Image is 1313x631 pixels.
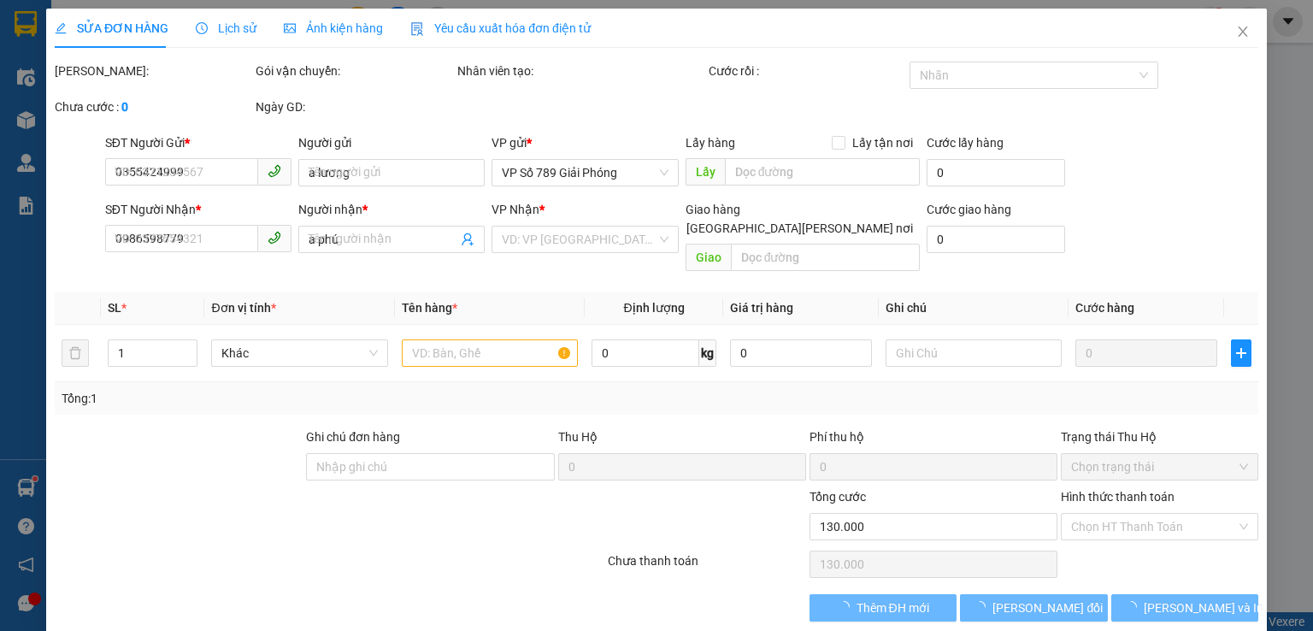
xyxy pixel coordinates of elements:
span: user-add [461,233,474,246]
label: Ghi chú đơn hàng [306,430,400,444]
input: Cước lấy hàng [927,159,1065,186]
span: picture [284,22,296,34]
div: Người nhận [298,200,485,219]
span: close [1236,25,1250,38]
div: Tổng: 1 [62,389,508,408]
div: [PERSON_NAME]: [55,62,252,80]
span: Lấy tận nơi [845,133,920,152]
span: Yêu cầu xuất hóa đơn điện tử [410,21,591,35]
button: plus [1231,339,1251,367]
span: kg [699,339,716,367]
span: phone [268,164,281,178]
span: Tổng cước [810,490,866,504]
span: Lịch sử [196,21,256,35]
input: Cước giao hàng [927,226,1065,253]
label: Hình thức thanh toán [1061,490,1175,504]
span: loading [974,601,992,613]
span: Thu Hộ [557,430,597,444]
img: icon [410,22,424,36]
div: Trạng thái Thu Hộ [1061,428,1258,446]
span: Giá trị hàng [730,301,793,315]
div: Phí thu hộ [810,428,1057,453]
span: clock-circle [196,22,208,34]
span: [PERSON_NAME] và In [1144,599,1263,617]
div: Người gửi [298,133,485,152]
span: Giao hàng [685,203,739,216]
span: SL [108,301,121,315]
span: VP Số 789 Giải Phóng [502,160,668,186]
div: Chưa cước : [55,97,252,116]
div: SĐT Người Gửi [105,133,291,152]
input: Ghi chú đơn hàng [306,453,554,481]
span: VP Nhận [492,203,539,216]
span: Giao [685,244,730,271]
div: Cước rồi : [709,62,906,80]
button: Thêm ĐH mới [810,594,957,622]
div: Ngày GD: [256,97,453,116]
span: phone [268,231,281,245]
div: VP gửi [492,133,678,152]
span: plus [1232,346,1251,360]
span: Đơn vị tính [211,301,275,315]
span: Lấy [685,158,724,186]
div: Gói vận chuyển: [256,62,453,80]
span: Khác [221,340,377,366]
span: Thêm ĐH mới [856,599,928,617]
input: Dọc đường [724,158,920,186]
label: Cước giao hàng [927,203,1011,216]
div: SĐT Người Nhận [105,200,291,219]
span: [GEOGRAPHIC_DATA][PERSON_NAME] nơi [680,219,920,238]
span: Ảnh kiện hàng [284,21,383,35]
button: [PERSON_NAME] đổi [960,594,1108,622]
div: Chưa thanh toán [606,551,807,581]
label: Cước lấy hàng [927,136,1004,150]
b: 0 [121,100,128,114]
span: edit [55,22,67,34]
input: Ghi Chú [886,339,1062,367]
input: Dọc đường [730,244,920,271]
th: Ghi chú [879,292,1069,325]
div: Nhân viên tạo: [457,62,705,80]
input: VD: Bàn, Ghế [402,339,578,367]
input: 0 [1075,339,1217,367]
span: loading [837,601,856,613]
button: Close [1219,9,1267,56]
span: Định lượng [623,301,684,315]
span: Cước hàng [1075,301,1134,315]
span: SỬA ĐƠN HÀNG [55,21,168,35]
button: delete [62,339,89,367]
span: Tên hàng [402,301,457,315]
span: Chọn trạng thái [1071,454,1248,480]
button: [PERSON_NAME] và In [1111,594,1259,622]
span: [PERSON_NAME] đổi [992,599,1103,617]
span: Lấy hàng [685,136,734,150]
span: loading [1125,601,1144,613]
